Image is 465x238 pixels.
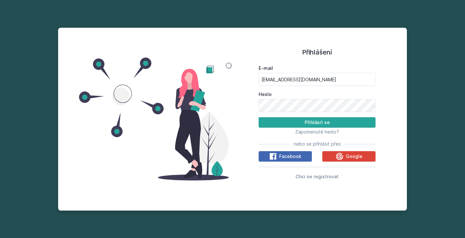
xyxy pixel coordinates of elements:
span: Google [346,153,362,160]
button: Facebook [259,151,312,162]
span: nebo se přihlásit přes [294,141,341,147]
h1: Přihlášení [259,47,376,57]
span: Zapomenuté heslo? [295,129,339,135]
span: Chci se registrovat [296,174,339,179]
span: Facebook [279,153,301,160]
label: E-mail [259,65,376,71]
label: Heslo [259,91,376,98]
button: Chci se registrovat [296,172,339,180]
input: Tvoje e-mailová adresa [259,73,376,86]
button: Google [322,151,376,162]
button: Přihlásit se [259,117,376,128]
